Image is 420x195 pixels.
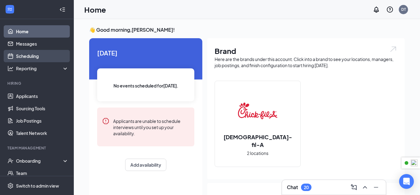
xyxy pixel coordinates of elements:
[102,117,109,125] svg: Error
[7,183,14,189] svg: Settings
[16,25,69,38] a: Home
[7,81,67,86] div: Hiring
[371,182,381,192] button: Minimize
[89,26,405,33] h3: 👋 Good morning, [PERSON_NAME] !
[16,38,69,50] a: Messages
[247,150,268,156] span: 2 locations
[373,6,380,13] svg: Notifications
[16,183,59,189] div: Switch to admin view
[401,7,406,12] div: DT
[215,133,300,148] h2: [DEMOGRAPHIC_DATA]-fil-A
[16,102,69,115] a: Sourcing Tools
[372,184,380,191] svg: Minimize
[7,6,13,12] svg: WorkstreamLogo
[287,184,298,191] h3: Chat
[7,158,14,164] svg: UserCheck
[16,90,69,102] a: Applicants
[84,4,106,15] h1: Home
[389,46,397,53] img: open.6027fd2a22e1237b5b06.svg
[125,159,166,171] button: Add availability
[16,50,69,62] a: Scheduling
[97,48,194,58] span: [DATE]
[399,174,414,189] div: Open Intercom Messenger
[304,185,309,190] div: 20
[361,184,369,191] svg: ChevronUp
[16,167,69,179] a: Team
[113,82,178,89] span: No events scheduled for [DATE] .
[16,65,69,71] div: Reporting
[7,145,67,151] div: Team Management
[16,115,69,127] a: Job Postings
[360,182,370,192] button: ChevronUp
[350,184,358,191] svg: ComposeMessage
[113,117,189,136] div: Applicants are unable to schedule interviews until you set up your availability.
[7,65,14,71] svg: Analysis
[386,6,394,13] svg: QuestionInfo
[349,182,359,192] button: ComposeMessage
[59,6,65,13] svg: Collapse
[238,91,277,131] img: Chick-fil-A
[215,46,397,56] h1: Brand
[16,158,63,164] div: Onboarding
[215,56,397,68] div: Here are the brands under this account. Click into a brand to see your locations, managers, job p...
[16,127,69,139] a: Talent Network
